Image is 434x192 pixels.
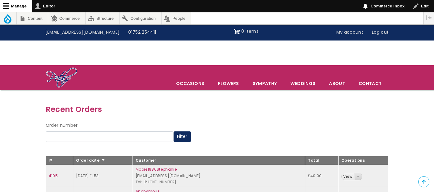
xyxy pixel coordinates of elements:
a: Flowers [211,77,245,90]
a: Shopping cart 0 items [234,27,259,36]
th: Operations [338,156,388,165]
a: My account [332,27,368,38]
span: Occasions [170,77,211,90]
img: Shopping cart [234,27,240,36]
a: View [342,173,354,180]
span: Weddings [284,77,322,90]
a: About [322,77,352,90]
time: [DATE] 11:53 [76,173,99,178]
a: [EMAIL_ADDRESS][DOMAIN_NAME] [41,27,124,38]
a: Contact [352,77,388,90]
a: Configuration [120,12,161,24]
h3: Recent Orders [46,103,389,115]
th: Total [305,156,338,165]
a: Structure [86,12,119,24]
span: 0 items [241,28,258,34]
a: 01752 254411 [124,27,160,38]
a: Log out [368,27,393,38]
a: Order date [76,158,105,163]
td: £40.00 [305,165,338,187]
a: Moore1986Stephanie [136,167,177,172]
a: People [162,12,191,24]
label: Order number [46,122,78,129]
button: Filter [174,131,191,142]
th: # [46,156,73,165]
a: 4105 [49,173,58,178]
th: Customer [133,156,305,165]
a: Content [17,12,48,24]
img: Home [46,67,78,89]
a: Sympathy [246,77,284,90]
td: [EMAIL_ADDRESS][DOMAIN_NAME] Tel: [PHONE_NUMBER] [133,165,305,187]
button: Vertical orientation [423,12,434,23]
a: Commerce [48,12,85,24]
